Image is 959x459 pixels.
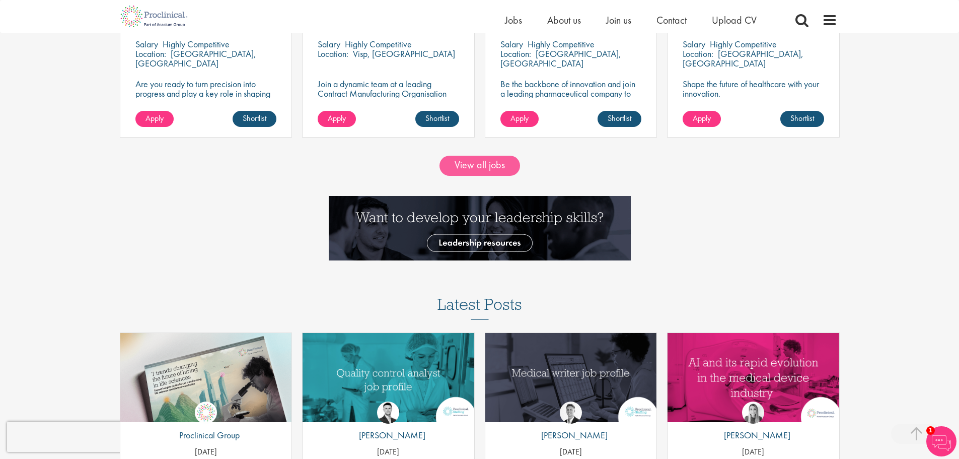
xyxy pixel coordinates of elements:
a: Shortlist [780,111,824,127]
img: Proclinical Group [195,402,217,424]
a: Upload CV [712,14,757,27]
span: Location: [135,48,166,59]
span: 1 [926,426,935,435]
a: About us [547,14,581,27]
p: [GEOGRAPHIC_DATA], [GEOGRAPHIC_DATA] [683,48,803,69]
a: Join us [606,14,631,27]
img: Joshua Godden [377,402,399,424]
p: Are you ready to turn precision into progress and play a key role in shaping the future of pharma... [135,79,277,108]
p: [PERSON_NAME] [534,429,608,442]
p: [PERSON_NAME] [351,429,425,442]
p: Be the backbone of innovation and join a leading pharmaceutical company to help keep life-changin... [500,79,642,117]
img: Want to develop your leadership skills? See our Leadership Resources [329,196,631,260]
a: Shortlist [233,111,276,127]
p: Shape the future of healthcare with your innovation. [683,79,824,98]
span: Salary [500,38,523,50]
img: Hannah Burke [742,402,764,424]
img: AI and Its Impact on the Medical Device Industry | Proclinical [668,333,839,422]
a: Proclinical Group Proclinical Group [172,402,240,447]
a: Shortlist [598,111,641,127]
p: Visp, [GEOGRAPHIC_DATA] [353,48,455,59]
p: [DATE] [120,446,292,458]
iframe: reCAPTCHA [7,422,136,452]
a: Apply [683,111,721,127]
img: Chatbot [926,426,956,456]
a: Apply [318,111,356,127]
a: Joshua Godden [PERSON_NAME] [351,402,425,447]
p: Proclinical Group [172,429,240,442]
p: Highly Competitive [163,38,230,50]
img: Proclinical: Life sciences hiring trends report 2025 [120,333,292,430]
a: Hannah Burke [PERSON_NAME] [716,402,790,447]
img: George Watson [560,402,582,424]
a: George Watson [PERSON_NAME] [534,402,608,447]
a: Link to a post [303,333,474,422]
span: Location: [500,48,531,59]
p: Join a dynamic team at a leading Contract Manufacturing Organisation (CMO) and contribute to grou... [318,79,459,127]
h3: Latest Posts [437,296,522,320]
a: Link to a post [485,333,657,422]
span: Location: [318,48,348,59]
span: Apply [328,113,346,123]
a: Apply [500,111,539,127]
img: Medical writer job profile [485,333,657,422]
a: View all jobs [439,156,520,176]
a: Shortlist [415,111,459,127]
span: Apply [693,113,711,123]
span: Apply [510,113,529,123]
span: Salary [683,38,705,50]
p: [DATE] [668,446,839,458]
span: Salary [135,38,158,50]
p: Highly Competitive [710,38,777,50]
p: [GEOGRAPHIC_DATA], [GEOGRAPHIC_DATA] [500,48,621,69]
span: Salary [318,38,340,50]
a: Want to develop your leadership skills? See our Leadership Resources [329,222,631,232]
a: Link to a post [668,333,839,422]
img: quality control analyst job profile [303,333,474,422]
a: Apply [135,111,174,127]
a: Link to a post [120,333,292,422]
p: Highly Competitive [345,38,412,50]
p: [DATE] [303,446,474,458]
a: Jobs [505,14,522,27]
a: Contact [656,14,687,27]
span: Apply [145,113,164,123]
p: [DATE] [485,446,657,458]
p: [PERSON_NAME] [716,429,790,442]
p: [GEOGRAPHIC_DATA], [GEOGRAPHIC_DATA] [135,48,256,69]
p: Highly Competitive [528,38,595,50]
span: Location: [683,48,713,59]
